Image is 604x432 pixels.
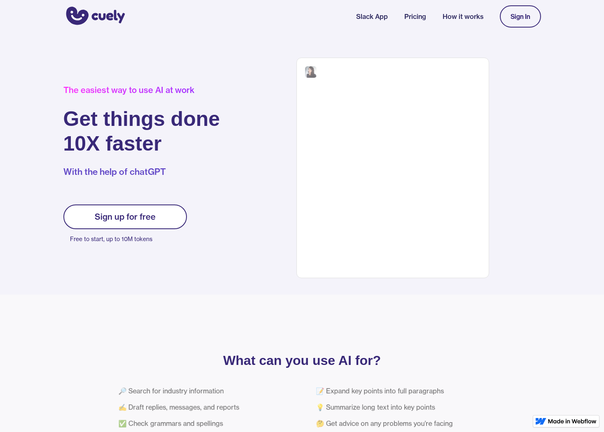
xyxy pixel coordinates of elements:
[95,212,156,222] div: Sign up for free
[63,85,220,95] div: The easiest way to use AI at work
[443,12,483,21] a: How it works
[109,355,496,366] p: What can you use AI for?
[63,166,220,178] p: With the help of chatGPT
[548,419,597,424] img: Made in Webflow
[511,13,530,20] div: Sign In
[63,107,220,156] h1: Get things done 10X faster
[356,12,388,21] a: Slack App
[63,204,187,229] a: Sign up for free
[500,5,541,28] a: Sign In
[63,1,125,32] a: home
[404,12,426,21] a: Pricing
[70,233,187,245] p: Free to start, up to 10M tokens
